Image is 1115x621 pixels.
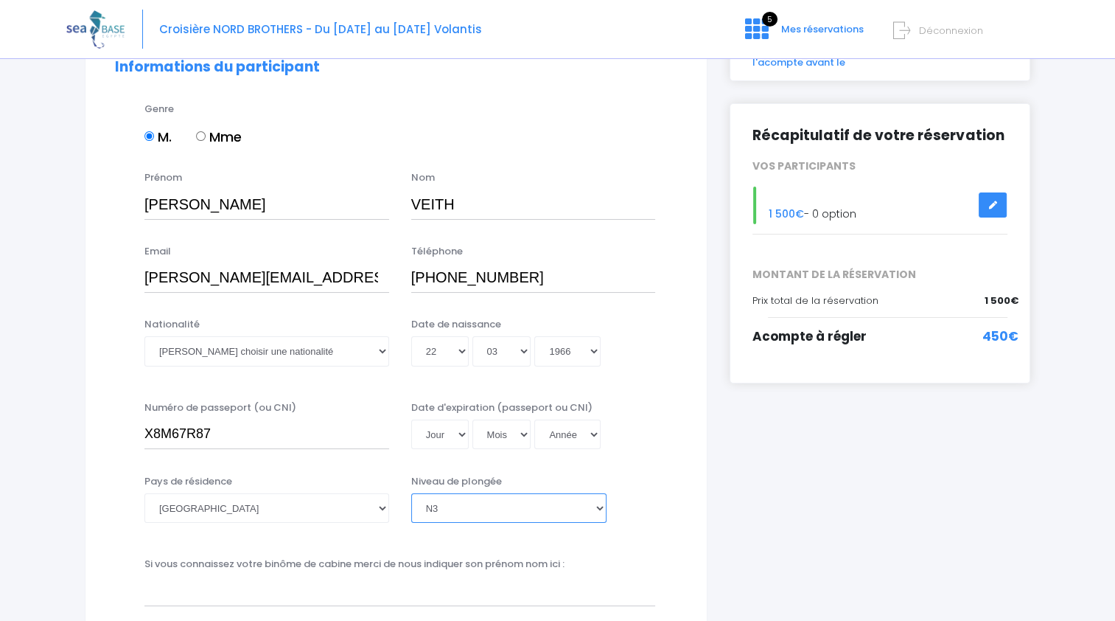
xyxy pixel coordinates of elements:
[741,267,1018,282] span: MONTANT DE LA RÉSERVATION
[411,400,593,415] label: Date d'expiration (passeport ou CNI)
[982,327,1018,347] span: 450€
[733,27,873,41] a: 5 Mes réservations
[144,317,200,332] label: Nationalité
[115,59,677,76] h2: Informations du participant
[752,327,867,345] span: Acompte à régler
[762,12,777,27] span: 5
[144,170,182,185] label: Prénom
[196,127,242,147] label: Mme
[411,317,501,332] label: Date de naissance
[741,159,1018,174] div: VOS PARTICIPANTS
[411,244,463,259] label: Téléphone
[411,474,502,489] label: Niveau de plongée
[752,126,1007,145] h2: Récapitulatif de votre réservation
[919,24,983,38] span: Déconnexion
[144,127,172,147] label: M.
[144,400,296,415] label: Numéro de passeport (ou CNI)
[741,187,1018,224] div: - 0 option
[144,131,154,141] input: M.
[781,22,864,36] span: Mes réservations
[985,294,1018,308] span: 1 500€
[144,474,232,489] label: Pays de résidence
[411,170,435,185] label: Nom
[144,244,171,259] label: Email
[752,294,878,308] span: Prix total de la réservation
[769,207,804,221] span: 1 500€
[196,131,206,141] input: Mme
[144,102,174,117] label: Genre
[144,557,565,572] label: Si vous connaissez votre binôme de cabine merci de nous indiquer son prénom nom ici :
[159,21,482,37] span: Croisière NORD BROTHERS - Du [DATE] au [DATE] Volantis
